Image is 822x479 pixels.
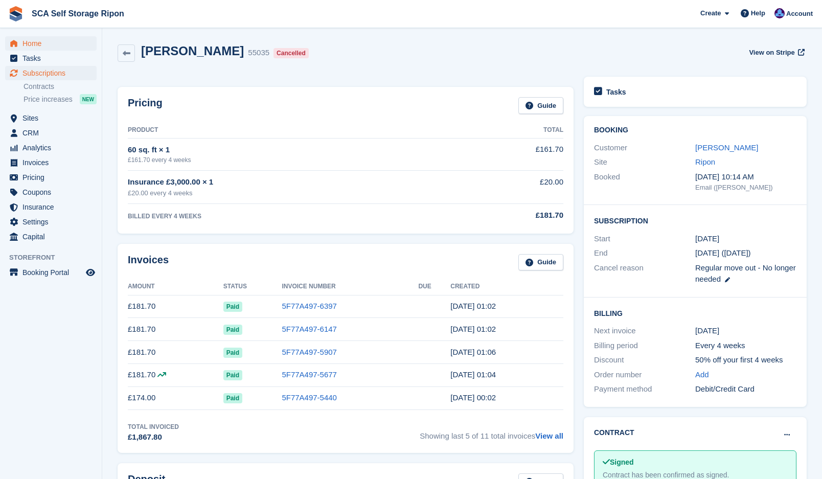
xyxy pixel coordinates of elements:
span: Coupons [22,185,84,199]
a: menu [5,51,97,65]
div: Booked [594,171,695,193]
a: menu [5,185,97,199]
a: 5F77A497-5677 [282,370,337,379]
div: £20.00 every 4 weeks [128,188,456,198]
a: menu [5,265,97,280]
h2: Contract [594,427,634,438]
div: Discount [594,354,695,366]
div: Total Invoiced [128,422,179,431]
a: Add [695,369,709,381]
span: Showing last 5 of 11 total invoices [420,422,563,443]
h2: Invoices [128,254,169,271]
a: menu [5,141,97,155]
span: Invoices [22,155,84,170]
span: Paid [223,370,242,380]
a: SCA Self Storage Ripon [28,5,128,22]
a: Guide [518,254,563,271]
a: 5F77A497-5907 [282,348,337,356]
span: Paid [223,348,242,358]
span: Capital [22,230,84,244]
div: £181.70 [456,210,563,221]
a: Contracts [24,82,97,92]
img: Sarah Race [774,8,785,18]
td: £181.70 [128,318,223,341]
div: Insurance £3,000.00 × 1 [128,176,456,188]
span: Storefront [9,253,102,263]
a: menu [5,200,97,214]
a: View on Stripe [745,44,807,61]
span: Analytics [22,141,84,155]
div: £1,867.80 [128,431,179,443]
span: Insurance [22,200,84,214]
div: Payment method [594,383,695,395]
a: menu [5,126,97,140]
a: 5F77A497-6147 [282,325,337,333]
a: menu [5,155,97,170]
span: Booking Portal [22,265,84,280]
div: [DATE] 10:14 AM [695,171,796,183]
h2: [PERSON_NAME] [141,44,244,58]
span: Home [22,36,84,51]
span: Regular move out - No longer needed [695,263,796,284]
h2: Billing [594,308,796,318]
td: £174.00 [128,386,223,409]
div: End [594,247,695,259]
td: £181.70 [128,363,223,386]
time: 2025-06-13 00:02:09 UTC [450,325,496,333]
th: Status [223,279,282,295]
a: Preview store [84,266,97,279]
th: Amount [128,279,223,295]
div: NEW [80,94,97,104]
td: £161.70 [456,138,563,170]
span: Paid [223,325,242,335]
div: Site [594,156,695,168]
a: Ripon [695,157,715,166]
div: Email ([PERSON_NAME]) [695,183,796,193]
span: Create [700,8,721,18]
h2: Subscription [594,215,796,225]
time: 2025-03-21 00:02:48 UTC [450,393,496,402]
div: Customer [594,142,695,154]
div: 50% off your first 4 weeks [695,354,796,366]
span: Subscriptions [22,66,84,80]
td: £181.70 [128,295,223,318]
div: Cancel reason [594,262,695,285]
th: Product [128,122,456,139]
div: Every 4 weeks [695,340,796,352]
div: Start [594,233,695,245]
div: [DATE] [695,325,796,337]
a: menu [5,230,97,244]
time: 2024-10-04 00:00:00 UTC [695,233,719,245]
time: 2025-05-16 00:06:36 UTC [450,348,496,356]
div: 55035 [248,47,269,59]
span: Paid [223,302,242,312]
th: Total [456,122,563,139]
span: Pricing [22,170,84,185]
span: Sites [22,111,84,125]
div: Debit/Credit Card [695,383,796,395]
h2: Tasks [606,87,626,97]
div: Next invoice [594,325,695,337]
div: Signed [603,457,788,468]
th: Created [450,279,563,295]
a: menu [5,170,97,185]
div: BILLED EVERY 4 WEEKS [128,212,456,221]
img: stora-icon-8386f47178a22dfd0bd8f6a31ec36ba5ce8667c1dd55bd0f319d3a0aa187defe.svg [8,6,24,21]
h2: Booking [594,126,796,134]
div: £161.70 every 4 weeks [128,155,456,165]
a: menu [5,215,97,229]
span: View on Stripe [749,48,794,58]
span: CRM [22,126,84,140]
span: Account [786,9,813,19]
time: 2025-04-18 00:04:04 UTC [450,370,496,379]
span: Price increases [24,95,73,104]
th: Invoice Number [282,279,418,295]
span: Help [751,8,765,18]
span: Settings [22,215,84,229]
a: 5F77A497-5440 [282,393,337,402]
th: Due [418,279,450,295]
div: Order number [594,369,695,381]
time: 2025-07-11 00:02:59 UTC [450,302,496,310]
span: Tasks [22,51,84,65]
a: menu [5,66,97,80]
